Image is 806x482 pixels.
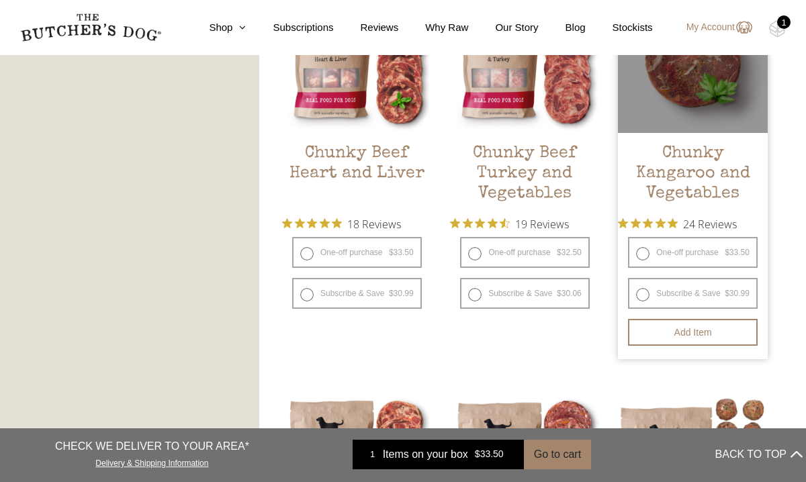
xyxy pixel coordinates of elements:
[450,213,569,234] button: Rated 4.7 out of 5 stars from 19 reviews. Jump to reviews.
[557,289,582,298] bdi: 30.06
[389,248,394,257] span: $
[515,213,569,234] span: 19 Reviews
[389,289,414,298] bdi: 30.99
[769,20,786,38] img: TBD_Cart-Empty.png
[715,438,803,471] button: BACK TO TOP
[618,144,768,207] h2: Chunky Kangaroo and Vegetables
[557,248,562,257] span: $
[334,20,399,36] a: Reviews
[282,144,432,207] h2: Chunky Beef Heart and Liver
[182,20,246,36] a: Shop
[618,213,737,234] button: Rated 4.8 out of 5 stars from 24 reviews. Jump to reviews.
[475,449,504,460] bdi: 33.50
[292,278,422,309] label: Subscribe & Save
[347,213,401,234] span: 18 Reviews
[539,20,586,36] a: Blog
[683,213,737,234] span: 24 Reviews
[383,446,468,463] span: Items on your box
[628,319,758,346] button: Add item
[353,440,524,469] a: 1 Items on your box $33.50
[557,289,562,298] span: $
[460,237,590,268] label: One-off purchase
[450,144,600,207] h2: Chunky Beef Turkey and Vegetables
[777,15,791,29] div: 1
[363,448,383,461] div: 1
[586,20,653,36] a: Stockists
[475,449,480,460] span: $
[389,289,394,298] span: $
[725,289,729,298] span: $
[725,289,750,298] bdi: 30.99
[246,20,333,36] a: Subscriptions
[389,248,414,257] bdi: 33.50
[725,248,729,257] span: $
[398,20,468,36] a: Why Raw
[557,248,582,257] bdi: 32.50
[460,278,590,309] label: Subscribe & Save
[673,19,752,36] a: My Account
[628,237,758,268] label: One-off purchase
[628,278,758,309] label: Subscribe & Save
[725,248,750,257] bdi: 33.50
[55,438,249,454] p: CHECK WE DELIVER TO YOUR AREA*
[95,455,208,468] a: Delivery & Shipping Information
[282,213,401,234] button: Rated 4.9 out of 5 stars from 18 reviews. Jump to reviews.
[524,440,591,469] button: Go to cart
[468,20,538,36] a: Our Story
[292,237,422,268] label: One-off purchase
